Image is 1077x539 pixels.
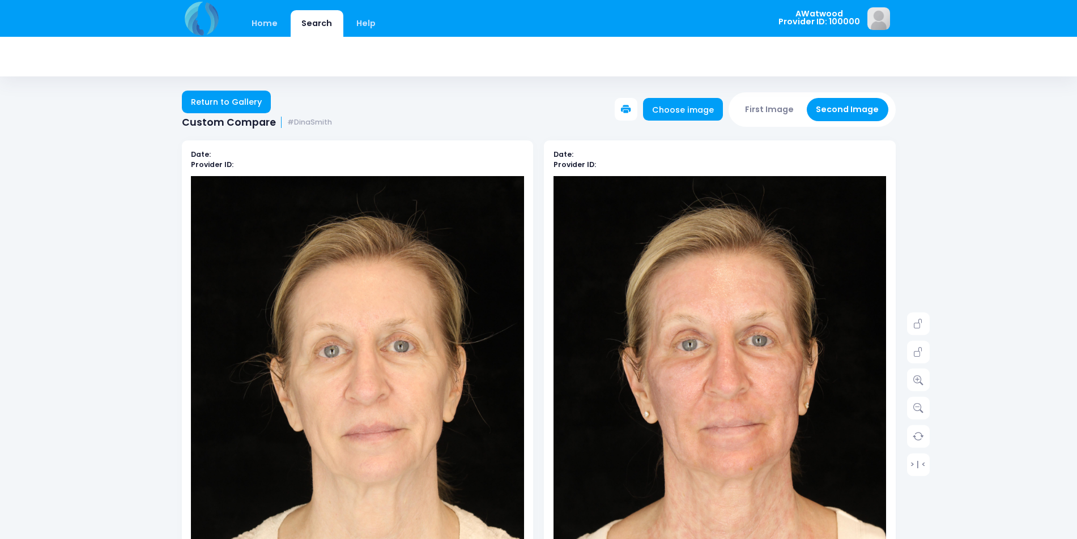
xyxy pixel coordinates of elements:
button: Second Image [807,98,888,121]
b: Date: [554,149,573,159]
a: Choose image [643,98,723,121]
b: Provider ID: [554,160,596,169]
button: First Image [736,98,803,121]
b: Date: [191,149,211,159]
span: Custom Compare [182,117,276,129]
small: #DinaSmith [287,118,332,127]
a: Home [241,10,289,37]
img: image [867,7,890,30]
a: Return to Gallery [182,91,271,113]
b: Provider ID: [191,160,233,169]
a: > | < [907,453,930,476]
a: Search [291,10,343,37]
a: Help [345,10,386,37]
span: AWatwood Provider ID: 100000 [778,10,860,26]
